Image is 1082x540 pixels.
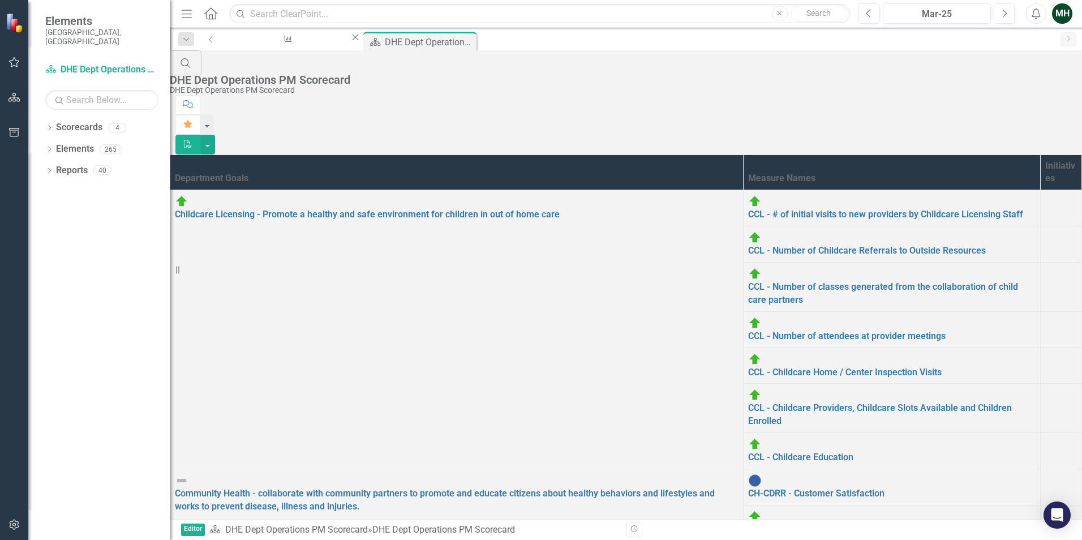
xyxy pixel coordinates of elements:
div: CH-SafeKids - Safe Kids Program [233,42,340,57]
div: 4 [108,123,126,132]
img: No Information [748,474,762,487]
td: Double-Click to Edit Right Click for Context Menu [170,190,744,469]
a: CH-CDRR - Customer Satisfaction [748,488,885,499]
small: [GEOGRAPHIC_DATA], [GEOGRAPHIC_DATA] [45,28,158,46]
img: On Target [748,438,762,451]
td: Double-Click to Edit Right Click for Context Menu [744,348,1041,384]
a: CCL - Childcare Home / Center Inspection Visits [748,367,942,378]
a: Reports [56,164,88,177]
img: Not Defined [175,474,188,487]
a: Childcare Licensing - Promote a healthy and safe environment for children in out of home care [175,209,560,220]
a: CCL - Childcare Providers, Childcare Slots Available and Children Enrolled [748,402,1012,426]
a: CCL - Number of classes generated from the collaboration of child care partners [748,281,1018,305]
div: DHE Dept Operations PM Scorecard [170,86,1076,95]
div: Department Goals [175,172,738,185]
a: Scorecards [56,121,102,134]
a: DHE Dept Operations PM Scorecard [225,524,368,535]
input: Search ClearPoint... [229,4,850,24]
button: Search [791,6,847,22]
button: Mar-25 [883,3,991,24]
td: Double-Click to Edit Right Click for Context Menu [744,226,1041,263]
img: On Target [748,316,762,330]
img: On Target [748,231,762,245]
div: 265 [100,144,122,154]
button: MH [1052,3,1072,24]
div: DHE Dept Operations PM Scorecard [372,524,515,535]
img: ClearPoint Strategy [6,12,25,32]
img: On Target [748,195,762,208]
a: CCL - Number of Childcare Referrals to Outside Resources [748,245,986,256]
span: Elements [45,14,158,28]
a: DHE Dept Operations PM Scorecard [45,63,158,76]
div: DHE Dept Operations PM Scorecard [170,74,1076,86]
img: On Target [748,353,762,366]
div: Open Intercom Messenger [1044,502,1071,529]
div: » [209,524,617,537]
span: Editor [181,524,205,537]
img: On Target [748,510,762,524]
div: Measure Names [748,172,1036,185]
a: Elements [56,143,94,156]
td: Double-Click to Edit Right Click for Context Menu [744,263,1041,312]
a: CCL - # of initial visits to new providers by Childcare Licensing Staff [748,209,1023,220]
a: CH-SafeKids - Safe Kids Program [222,32,350,46]
a: Community Health - collaborate with community partners to promote and educate citizens about heal... [175,488,715,512]
div: DHE Dept Operations PM Scorecard [385,35,474,49]
img: On Target [175,195,188,208]
input: Search Below... [45,90,158,110]
a: CCL - Childcare Education [748,452,853,462]
div: Initiatives [1045,160,1077,186]
a: CCL - Number of attendees at provider meetings [748,331,946,341]
td: Double-Click to Edit Right Click for Context Menu [744,384,1041,433]
div: 40 [93,166,111,175]
img: On Target [748,267,762,281]
div: Mar-25 [887,7,987,21]
td: Double-Click to Edit Right Click for Context Menu [744,311,1041,348]
td: Double-Click to Edit Right Click for Context Menu [744,190,1041,226]
td: Double-Click to Edit Right Click for Context Menu [744,433,1041,469]
span: Search [806,8,831,18]
img: On Target [748,388,762,402]
td: Double-Click to Edit Right Click for Context Menu [744,469,1041,505]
